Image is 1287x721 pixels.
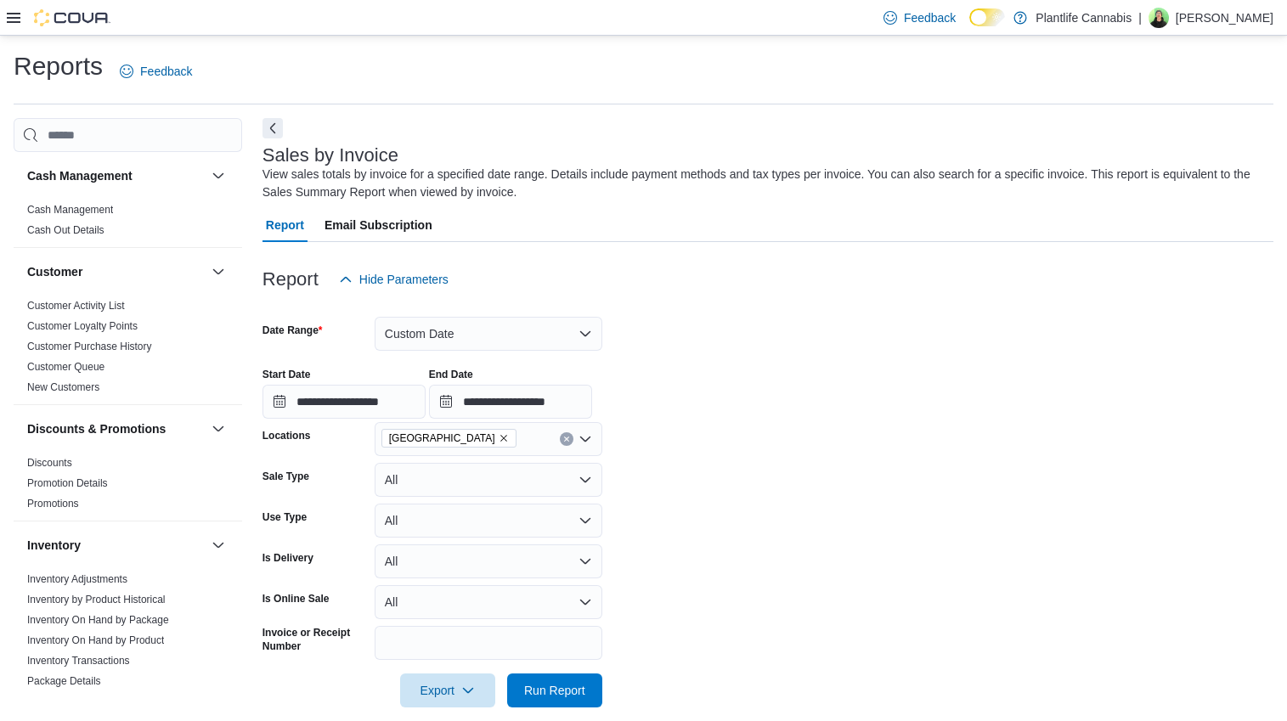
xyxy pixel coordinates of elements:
span: Cash Out Details [27,223,104,237]
label: Is Online Sale [262,592,330,606]
span: Cash Management [27,203,113,217]
input: Press the down key to open a popover containing a calendar. [429,385,592,419]
h3: Report [262,269,319,290]
h3: Cash Management [27,167,133,184]
span: Inventory Transactions [27,654,130,667]
a: Promotions [27,498,79,510]
button: All [375,463,602,497]
a: Inventory by Product Historical [27,594,166,606]
span: Customer Loyalty Points [27,319,138,333]
button: Clear input [560,432,573,446]
button: Export [400,673,495,707]
span: Inventory On Hand by Product [27,634,164,647]
button: Discounts & Promotions [208,419,229,439]
label: End Date [429,368,473,381]
button: Hide Parameters [332,262,455,296]
button: All [375,504,602,538]
a: Customer Activity List [27,300,125,312]
span: Run Report [524,682,585,699]
label: Locations [262,429,311,442]
span: [GEOGRAPHIC_DATA] [389,430,495,447]
label: Use Type [262,510,307,524]
a: Promotion Details [27,477,108,489]
button: All [375,585,602,619]
div: View sales totals by invoice for a specified date range. Details include payment methods and tax ... [262,166,1265,201]
span: Inventory On Hand by Package [27,613,169,627]
button: All [375,544,602,578]
a: Customer Purchase History [27,341,152,352]
a: Inventory Transactions [27,655,130,667]
input: Dark Mode [969,8,1005,26]
button: Customer [208,262,229,282]
span: Customer Purchase History [27,340,152,353]
h3: Discounts & Promotions [27,420,166,437]
a: Discounts [27,457,72,469]
a: Inventory On Hand by Product [27,634,164,646]
button: Inventory [208,535,229,555]
a: Feedback [113,54,199,88]
span: Customer Activity List [27,299,125,313]
a: New Customers [27,381,99,393]
span: Inventory Adjustments [27,572,127,586]
button: Next [262,118,283,138]
p: [PERSON_NAME] [1176,8,1273,28]
span: Promotion Details [27,476,108,490]
button: Cash Management [208,166,229,186]
p: | [1138,8,1142,28]
span: Discounts [27,456,72,470]
span: Export [410,673,485,707]
div: Discounts & Promotions [14,453,242,521]
label: Sale Type [262,470,309,483]
a: Inventory Adjustments [27,573,127,585]
span: New Customers [27,380,99,394]
p: Plantlife Cannabis [1036,8,1132,28]
label: Invoice or Receipt Number [262,626,368,653]
span: Feedback [904,9,956,26]
label: Date Range [262,324,323,337]
button: Run Report [507,673,602,707]
div: Cash Management [14,200,242,247]
label: Is Delivery [262,551,313,565]
img: Cova [34,9,110,26]
a: Feedback [877,1,962,35]
a: Package Details [27,675,101,687]
a: Cash Out Details [27,224,104,236]
span: Inventory by Product Historical [27,593,166,606]
span: Feedback [140,63,192,80]
span: Spruce Grove [381,429,516,448]
div: Jim Stevenson [1149,8,1169,28]
a: Customer Queue [27,361,104,373]
span: Hide Parameters [359,271,449,288]
button: Discounts & Promotions [27,420,205,437]
span: Customer Queue [27,360,104,374]
button: Cash Management [27,167,205,184]
button: Open list of options [579,432,592,446]
span: Report [266,208,304,242]
button: Custom Date [375,317,602,351]
label: Start Date [262,368,311,381]
span: Promotions [27,497,79,510]
h3: Customer [27,263,82,280]
div: Customer [14,296,242,404]
h3: Sales by Invoice [262,145,398,166]
button: Customer [27,263,205,280]
input: Press the down key to open a popover containing a calendar. [262,385,426,419]
button: Inventory [27,537,205,554]
button: Remove Spruce Grove from selection in this group [499,433,509,443]
span: Dark Mode [969,26,970,27]
h1: Reports [14,49,103,83]
a: Customer Loyalty Points [27,320,138,332]
h3: Inventory [27,537,81,554]
a: Cash Management [27,204,113,216]
span: Email Subscription [325,208,432,242]
a: Inventory On Hand by Package [27,614,169,626]
span: Package Details [27,674,101,688]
